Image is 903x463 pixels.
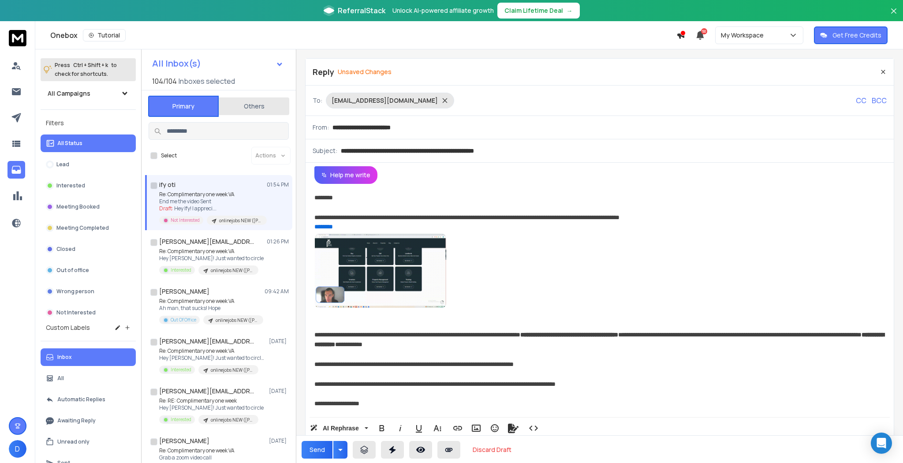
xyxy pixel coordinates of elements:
p: All Status [57,140,82,147]
button: Automatic Replies [41,391,136,408]
h1: All Inbox(s) [152,59,201,68]
p: Unlock AI-powered affiliate growth [392,6,494,15]
button: Insert Link (Ctrl+K) [449,419,466,437]
button: Bold (Ctrl+B) [373,419,390,437]
button: Code View [525,419,542,437]
p: Hey [PERSON_NAME]! Just wanted to circle back [159,355,265,362]
p: Automatic Replies [57,396,105,403]
button: AI Rephrase [308,419,370,437]
button: Tutorial [83,29,126,41]
p: Wrong person [56,288,94,295]
button: Meeting Completed [41,219,136,237]
p: To: [313,96,322,105]
p: [EMAIL_ADDRESS][DOMAIN_NAME] [332,96,438,105]
button: Claim Lifetime Deal→ [497,3,580,19]
p: Re: Complimentary one week VA [159,298,263,305]
button: Not Interested [41,304,136,321]
h3: Filters [41,117,136,129]
p: Meeting Booked [56,203,100,210]
p: Meeting Completed [56,224,109,231]
span: ReferralStack [338,5,385,16]
p: onlinejobs NEW ([PERSON_NAME] add to this one) [216,317,258,324]
button: Inbox [41,348,136,366]
p: Reply [313,66,334,78]
p: Out Of Office [171,317,196,323]
span: 50 [701,28,707,34]
p: Re: Complimentary one week VA [159,347,265,355]
button: D [9,440,26,458]
p: Re: Complimentary one week VA [159,447,258,454]
button: All [41,370,136,387]
span: Draft: [159,205,173,212]
span: Hey Ify! I appreci ... [174,205,216,212]
button: All Inbox(s) [145,55,291,72]
span: AI Rephrase [321,425,361,432]
p: Interested [171,416,191,423]
p: Not Interested [171,217,200,224]
p: CC [856,95,866,106]
button: Close banner [888,5,899,26]
p: Interested [171,366,191,373]
h1: [PERSON_NAME][EMAIL_ADDRESS][DOMAIN_NAME] [159,337,256,346]
p: Unread only [57,438,90,445]
h1: [PERSON_NAME] [159,437,209,445]
button: Lead [41,156,136,173]
p: Lead [56,161,69,168]
p: 09:42 AM [265,288,289,295]
h1: [PERSON_NAME][EMAIL_ADDRESS][DOMAIN_NAME] [159,237,256,246]
p: My Workspace [721,31,767,40]
div: Open Intercom Messenger [871,433,892,454]
p: Awaiting Reply [57,417,96,424]
p: Grab a zoom video call [159,454,258,461]
button: Out of office [41,261,136,279]
p: From: [313,123,329,132]
button: Discard Draft [466,441,519,459]
button: More Text [429,419,446,437]
button: Awaiting Reply [41,412,136,429]
p: Unsaved Changes [338,67,392,76]
p: 01:26 PM [267,238,289,245]
h1: All Campaigns [48,89,90,98]
button: Meeting Booked [41,198,136,216]
p: Re: RE: Complimentary one week [159,397,264,404]
h1: ify oti [159,180,175,189]
button: Help me write [314,166,377,184]
button: Emoticons [486,419,503,437]
button: Wrong person [41,283,136,300]
p: onlinejobs NEW ([PERSON_NAME] add to this one) [211,417,253,423]
span: 104 / 104 [152,76,177,86]
p: Closed [56,246,75,253]
button: All Campaigns [41,85,136,102]
p: Re: Complimentary one week VA [159,191,265,198]
p: Ah man, that sucks! Hope [159,305,263,312]
p: [DATE] [269,437,289,444]
p: 01:54 PM [267,181,289,188]
p: Inbox [57,354,72,361]
button: Send [302,441,332,459]
div: Onebox [50,29,676,41]
p: Interested [171,267,191,273]
button: Insert Image (Ctrl+P) [468,419,485,437]
h1: [PERSON_NAME] [159,287,209,296]
button: Underline (Ctrl+U) [410,419,427,437]
button: Others [219,97,289,116]
label: Select [161,152,177,159]
p: Interested [56,182,85,189]
p: BCC [872,95,887,106]
p: [DATE] [269,388,289,395]
h3: Custom Labels [46,323,90,332]
p: onlinejobs NEW ([PERSON_NAME] add to this one) [211,367,253,373]
p: Get Free Credits [832,31,881,40]
button: Closed [41,240,136,258]
span: Ctrl + Shift + k [72,60,109,70]
h1: [PERSON_NAME][EMAIL_ADDRESS][DOMAIN_NAME] [159,387,256,396]
p: Not Interested [56,309,96,316]
button: Italic (Ctrl+I) [392,419,409,437]
h3: Inboxes selected [179,76,235,86]
p: onlinejobs NEW ([PERSON_NAME] add to this one) [211,267,253,274]
span: → [567,6,573,15]
p: [DATE] [269,338,289,345]
button: Signature [505,419,522,437]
